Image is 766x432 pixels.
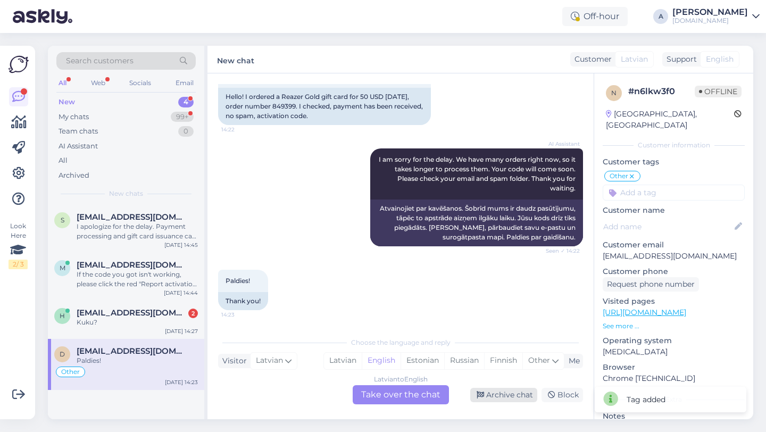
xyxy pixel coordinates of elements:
[188,309,198,318] div: 2
[221,311,261,319] span: 14:23
[628,85,695,98] div: # n6lkw3f0
[66,55,134,67] span: Search customers
[56,76,69,90] div: All
[61,216,64,224] span: s
[256,355,283,367] span: Latvian
[706,54,734,65] span: English
[603,185,745,201] input: Add a tag
[77,270,198,289] div: If the code you got isn't working, please click the red "Report activation code problem" flag bel...
[672,8,748,16] div: [PERSON_NAME]
[218,88,431,125] div: Hello! I ordered a Reazer Gold gift card for 50 USD [DATE], order number 849399. I checked, payme...
[59,155,68,166] div: All
[127,76,153,90] div: Socials
[59,112,89,122] div: My chats
[59,170,89,181] div: Archived
[611,89,617,97] span: n
[77,212,187,222] span: silvernova2007@gmail.com
[603,251,745,262] p: [EMAIL_ADDRESS][DOMAIN_NAME]
[178,97,194,107] div: 4
[324,353,362,369] div: Latvian
[218,292,268,310] div: Thank you!
[603,335,745,346] p: Operating system
[59,141,98,152] div: AI Assistant
[178,126,194,137] div: 0
[77,346,187,356] span: Dace72@inbox.lv
[165,378,198,386] div: [DATE] 14:23
[606,109,734,131] div: [GEOGRAPHIC_DATA], [GEOGRAPHIC_DATA]
[401,353,444,369] div: Estonian
[672,8,760,25] a: [PERSON_NAME][DOMAIN_NAME]
[60,312,65,320] span: h
[9,260,28,269] div: 2 / 3
[484,353,522,369] div: Finnish
[60,350,65,358] span: D
[603,156,745,168] p: Customer tags
[59,126,98,137] div: Team chats
[603,362,745,373] p: Browser
[603,140,745,150] div: Customer information
[540,247,580,255] span: Seen ✓ 14:22
[77,308,187,318] span: halduuramees@outlook.com
[672,16,748,25] div: [DOMAIN_NAME]
[374,375,428,384] div: Latvian to English
[164,241,198,249] div: [DATE] 14:45
[603,205,745,216] p: Customer name
[603,266,745,277] p: Customer phone
[171,112,194,122] div: 99+
[217,52,254,67] label: New chat
[109,189,143,198] span: New chats
[218,338,583,347] div: Choose the language and reply
[77,356,198,365] div: Paldies!
[662,54,697,65] div: Support
[603,308,686,317] a: [URL][DOMAIN_NAME]
[562,7,628,26] div: Off-hour
[173,76,196,90] div: Email
[221,126,261,134] span: 14:22
[627,394,665,405] div: Tag added
[9,221,28,269] div: Look Here
[470,388,537,402] div: Archive chat
[379,155,577,192] span: I am sorry for the delay. We have many orders right now, so it takes longer to process them. Your...
[603,373,745,384] p: Chrome [TECHNICAL_ID]
[603,239,745,251] p: Customer email
[621,54,648,65] span: Latvian
[362,353,401,369] div: English
[528,355,550,365] span: Other
[540,140,580,148] span: AI Assistant
[542,388,583,402] div: Block
[603,277,699,292] div: Request phone number
[77,318,198,327] div: Kuku?
[610,173,628,179] span: Other
[218,355,247,367] div: Visitor
[695,86,742,97] span: Offline
[226,277,250,285] span: Paldies!
[603,221,732,232] input: Add name
[165,327,198,335] div: [DATE] 14:27
[60,264,65,272] span: m
[603,296,745,307] p: Visited pages
[653,9,668,24] div: A
[164,289,198,297] div: [DATE] 14:44
[77,260,187,270] span: marisveskimae@gmail.com
[9,54,29,74] img: Askly Logo
[89,76,107,90] div: Web
[564,355,580,367] div: Me
[59,97,75,107] div: New
[570,54,612,65] div: Customer
[61,369,80,375] span: Other
[353,385,449,404] div: Take over the chat
[77,222,198,241] div: I apologize for the delay. Payment processing and gift card issuance can take some time. Usually,...
[370,200,583,246] div: Atvainojiet par kavēšanos. Šobrīd mums ir daudz pasūtījumu, tāpēc to apstrāde aizņem ilgāku laiku...
[444,353,484,369] div: Russian
[603,346,745,358] p: [MEDICAL_DATA]
[603,321,745,331] p: See more ...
